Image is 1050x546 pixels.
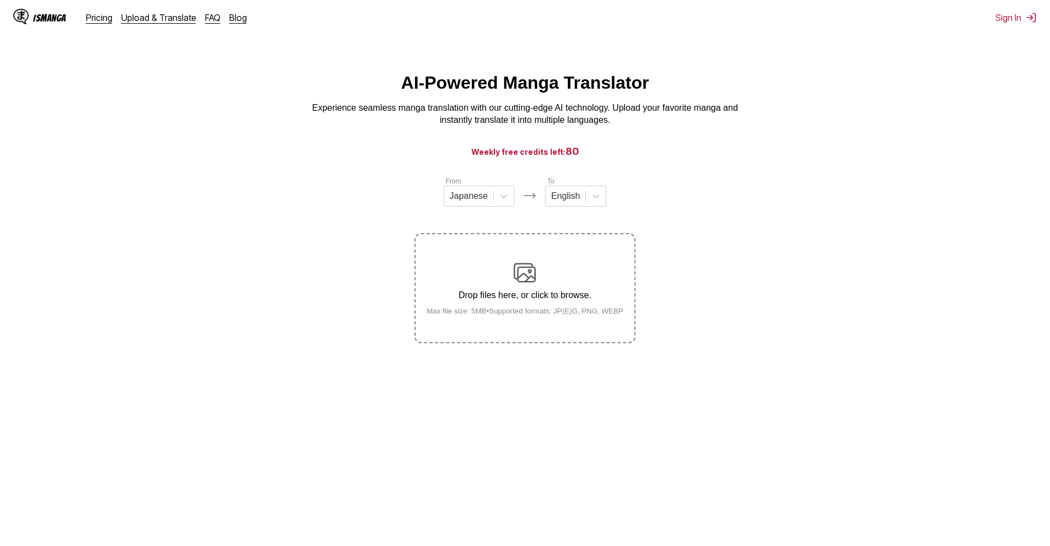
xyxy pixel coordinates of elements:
button: Sign In [995,12,1037,23]
p: Drop files here, or click to browse. [418,290,632,300]
span: 80 [566,145,579,157]
img: IsManga Logo [13,9,29,24]
a: Blog [229,12,247,23]
img: Sign out [1026,12,1037,23]
a: Pricing [86,12,112,23]
div: IsManga [33,13,66,23]
p: Experience seamless manga translation with our cutting-edge AI technology. Upload your favorite m... [305,102,746,127]
small: Max file size: 5MB • Supported formats: JP(E)G, PNG, WEBP [418,307,632,315]
label: To [547,177,554,185]
h3: Weekly free credits left: [26,144,1024,158]
img: Languages icon [523,189,536,202]
a: FAQ [205,12,220,23]
a: IsManga LogoIsManga [13,9,86,26]
h1: AI-Powered Manga Translator [401,73,649,93]
label: From [446,177,461,185]
a: Upload & Translate [121,12,196,23]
